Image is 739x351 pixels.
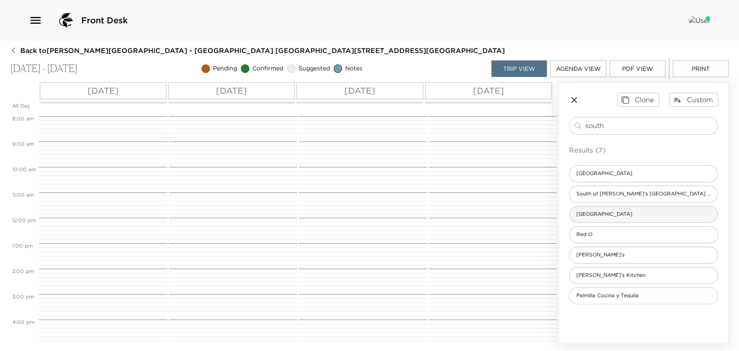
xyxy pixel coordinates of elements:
[570,272,652,279] span: [PERSON_NAME]'s Kitchen
[168,82,295,99] button: [DATE]
[10,242,35,249] span: 1:00 PM
[570,170,639,177] span: [GEOGRAPHIC_DATA]
[10,217,38,223] span: 12:00 PM
[570,292,645,299] span: Palmilla Cocina y Tequila
[10,166,38,173] span: 10:00 AM
[10,293,36,300] span: 3:00 PM
[12,103,37,110] p: All Day
[569,145,718,155] p: Results (7)
[10,319,36,325] span: 4:00 PM
[88,84,119,97] p: [DATE]
[299,64,330,73] span: Suggested
[10,268,36,274] span: 2:00 PM
[569,267,718,284] div: [PERSON_NAME]'s Kitchen
[569,206,718,223] div: [GEOGRAPHIC_DATA]
[610,60,666,77] button: PDF View
[425,82,552,99] button: [DATE]
[570,231,599,238] span: Red O
[10,46,505,55] button: Back to[PERSON_NAME][GEOGRAPHIC_DATA] - [GEOGRAPHIC_DATA] [GEOGRAPHIC_DATA][STREET_ADDRESS][GEOGR...
[213,64,238,73] span: Pending
[345,84,376,97] p: [DATE]
[570,211,639,218] span: [GEOGRAPHIC_DATA]
[673,60,729,77] button: Print
[81,14,128,26] span: Front Desk
[40,82,166,99] button: [DATE]
[586,121,714,131] input: Search for activities
[20,46,505,55] span: Back to [PERSON_NAME][GEOGRAPHIC_DATA] - [GEOGRAPHIC_DATA] [GEOGRAPHIC_DATA][STREET_ADDRESS][GEOG...
[551,60,606,77] button: Agenda View
[10,115,36,122] span: 8:00 AM
[253,64,284,73] span: Confirmed
[570,190,718,198] span: South of [PERSON_NAME]'s [GEOGRAPHIC_DATA] | Mexican Kitchen+Bar
[10,63,77,75] p: [DATE] - [DATE]
[617,93,659,106] button: Clone
[296,82,423,99] button: [DATE]
[689,16,710,25] img: User
[216,84,247,97] p: [DATE]
[670,93,718,106] button: Custom
[570,251,631,259] span: [PERSON_NAME]'s
[346,64,363,73] span: Notes
[569,165,718,182] div: [GEOGRAPHIC_DATA]
[569,226,718,243] div: Red O
[56,10,76,31] img: logo
[473,84,504,97] p: [DATE]
[491,60,547,77] button: Trip View
[10,192,36,198] span: 11:00 AM
[569,247,718,264] div: [PERSON_NAME]'s
[569,287,718,304] div: Palmilla Cocina y Tequila
[569,186,718,203] div: South of [PERSON_NAME]'s [GEOGRAPHIC_DATA] | Mexican Kitchen+Bar
[10,141,36,147] span: 9:00 AM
